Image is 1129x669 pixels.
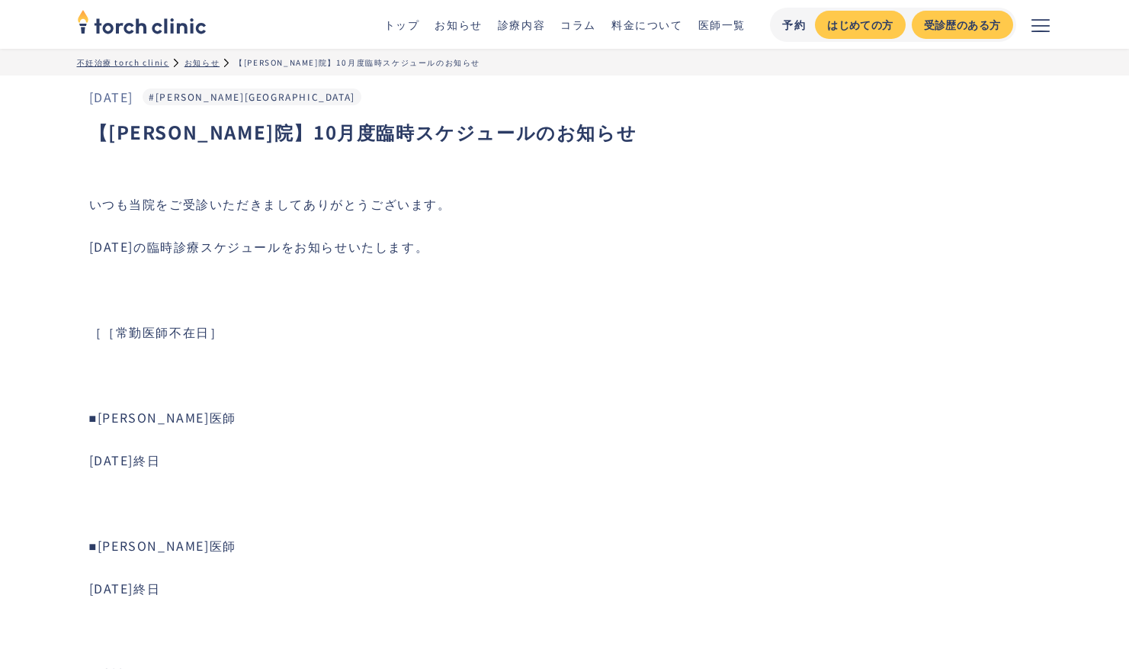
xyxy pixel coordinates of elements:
img: torch clinic [77,5,207,38]
div: はじめての方 [827,17,893,33]
div: 【[PERSON_NAME]院】10月度臨時スケジュールのお知らせ [235,56,480,68]
a: コラム [560,17,596,32]
p: いつも当院をご受診いただきましてありがとうございます。 [89,195,1053,213]
a: #[PERSON_NAME][GEOGRAPHIC_DATA] [149,90,355,103]
div: [DATE] [89,88,134,106]
a: お知らせ [184,56,220,68]
p: [DATE]の臨時診療スケジュールをお知らせいたします。 [89,237,1053,256]
p: ‍ [89,280,1053,298]
p: [DATE]終日 [89,451,1053,469]
a: 受診歴のある方 [912,11,1013,39]
a: 料金について [611,17,683,32]
div: 予約 [782,17,806,33]
a: 医師一覧 [698,17,746,32]
a: 診療内容 [498,17,545,32]
p: ［［常勤医師不在日］ [89,323,1053,341]
p: ■[PERSON_NAME]医師 [89,536,1053,555]
a: home [77,11,207,38]
p: ‍ [89,494,1053,512]
h1: 【[PERSON_NAME]院】10月度臨時スケジュールのお知らせ [89,118,1041,146]
div: 受診歴のある方 [924,17,1001,33]
a: はじめての方 [815,11,905,39]
a: 不妊治療 torch clinic [77,56,169,68]
a: お知らせ [435,17,482,32]
p: ■[PERSON_NAME]医師 [89,408,1053,426]
p: ‍ [89,365,1053,384]
p: ‍ [89,622,1053,640]
a: トップ [384,17,420,32]
p: [DATE]終日 [89,579,1053,597]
